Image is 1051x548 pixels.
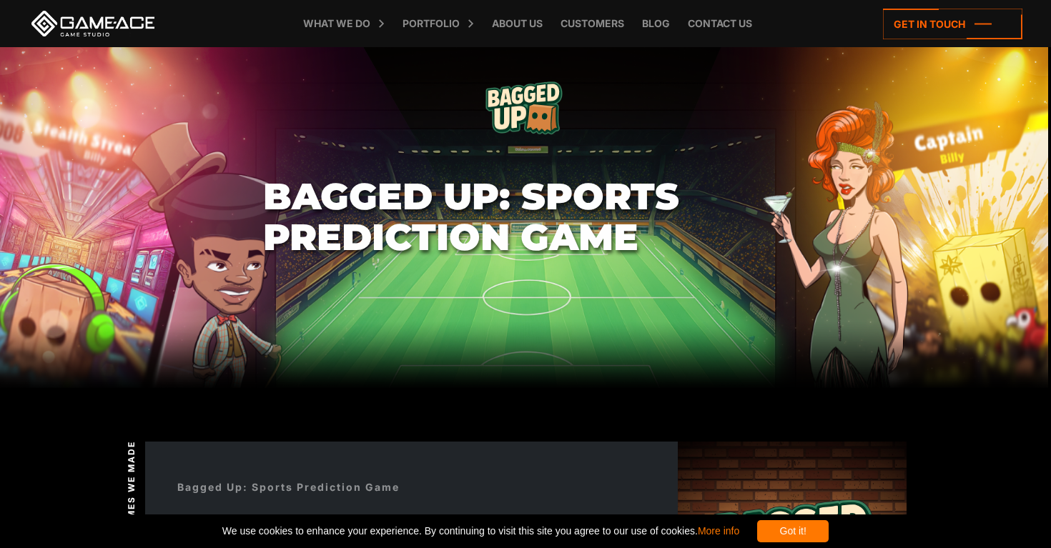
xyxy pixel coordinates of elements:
[883,9,1022,39] a: Get in touch
[124,440,137,534] span: Games we made
[177,479,400,494] div: Bagged Up: Sports Prediction Game
[222,520,739,542] span: We use cookies to enhance your experience. By continuing to visit this site you agree to our use ...
[757,520,829,542] div: Got it!
[263,177,789,258] h1: Bagged Up: Sports Prediction Game
[698,525,739,537] a: More info
[177,514,231,526] em: Bagged Up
